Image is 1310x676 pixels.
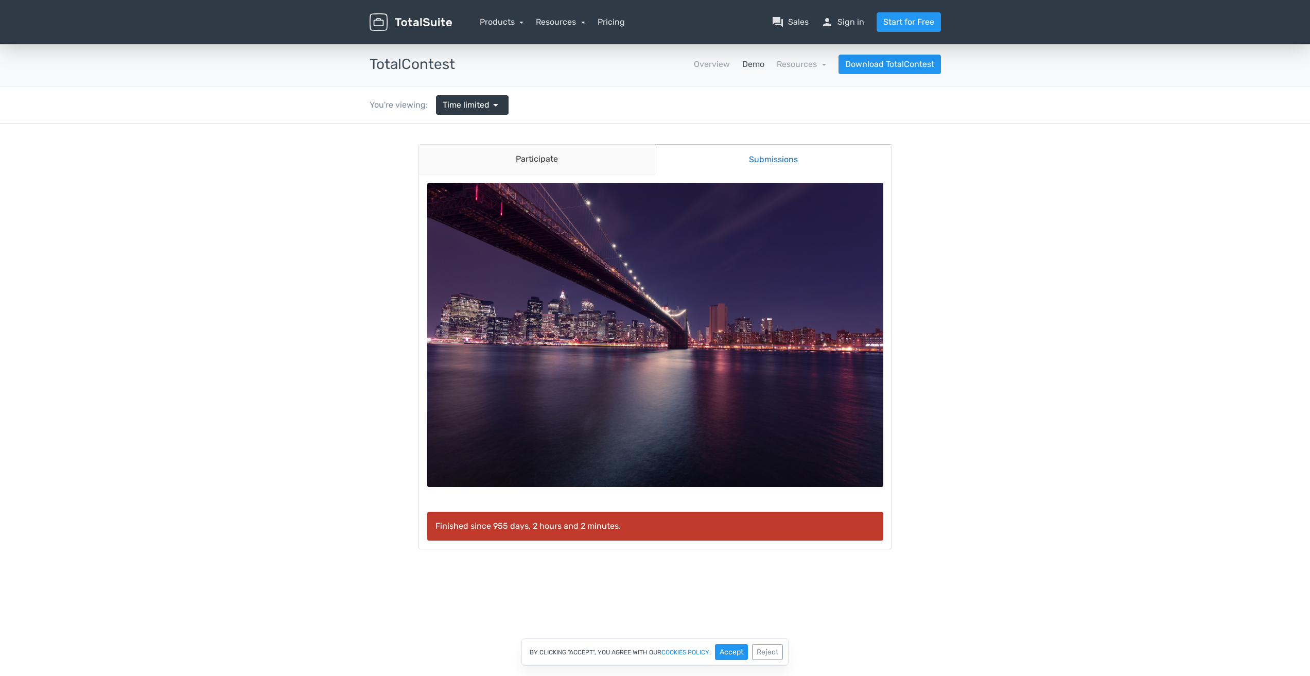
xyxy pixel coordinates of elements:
a: Products [480,17,524,27]
a: Resources [536,17,585,27]
a: Resources [777,59,826,69]
img: yellowstone-national-park-1581879_1920-1.jpg [427,59,883,363]
span: arrow_drop_down [490,99,502,111]
p: Finished since 955 days, 2 hours and 2 minutes. [435,396,875,409]
a: Overview [694,58,730,71]
h3: TotalContest [370,57,455,73]
a: Pricing [598,16,625,28]
span: person [821,16,833,28]
a: personSign in [821,16,864,28]
a: Start for Free [877,12,941,32]
a: question_answerSales [772,16,809,28]
div: You're viewing: [370,99,436,111]
a: Participate [419,21,655,51]
a: Submissions [655,21,892,51]
div: By clicking "Accept", you agree with our . [521,638,789,666]
span: question_answer [772,16,784,28]
span: Time limited [443,99,490,111]
a: cookies policy [661,649,709,655]
button: Reject [752,644,783,660]
a: Demo [742,58,764,71]
img: TotalSuite for WordPress [370,13,452,31]
a: Time limited arrow_drop_down [436,95,509,115]
a: Download TotalContest [839,55,941,74]
button: Accept [715,644,748,660]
